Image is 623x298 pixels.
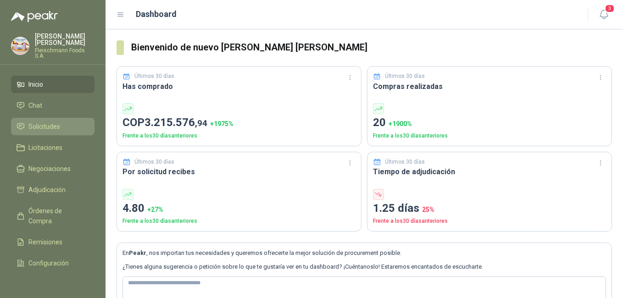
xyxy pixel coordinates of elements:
p: ¿Tienes alguna sugerencia o petición sobre lo que te gustaría ver en tu dashboard? ¡Cuéntanoslo! ... [122,262,606,271]
p: 4.80 [122,200,356,217]
h3: Por solicitud recibes [122,166,356,177]
h3: Bienvenido de nuevo [PERSON_NAME] [PERSON_NAME] [131,40,612,55]
p: Frente a los 30 días anteriores [373,132,606,140]
p: [PERSON_NAME] [PERSON_NAME] [35,33,95,46]
p: Últimos 30 días [385,72,425,81]
p: Últimos 30 días [134,158,174,166]
p: Frente a los 30 días anteriores [122,132,356,140]
a: Negociaciones [11,160,95,177]
p: Últimos 30 días [134,72,174,81]
span: 25 % [422,206,434,213]
a: Solicitudes [11,118,95,135]
span: Solicitudes [28,121,60,132]
a: Remisiones [11,233,95,251]
a: Manuales y ayuda [11,276,95,293]
span: ,94 [195,118,207,128]
img: Logo peakr [11,11,58,22]
p: En , nos importan tus necesidades y queremos ofrecerte la mejor solución de procurement posible. [122,248,606,258]
p: Últimos 30 días [385,158,425,166]
span: + 27 % [147,206,163,213]
span: Configuración [28,258,69,268]
p: Fleischmann Foods S.A. [35,48,95,59]
a: Órdenes de Compra [11,202,95,230]
a: Configuración [11,254,95,272]
b: Peakr [129,249,146,256]
h1: Dashboard [136,8,177,21]
span: Adjudicación [28,185,66,195]
img: Company Logo [11,37,29,55]
p: 20 [373,114,606,132]
span: + 1900 % [389,120,412,127]
p: COP [122,114,356,132]
a: Licitaciones [11,139,95,156]
p: Frente a los 30 días anteriores [373,217,606,226]
span: Chat [28,100,42,110]
span: + 1975 % [210,120,234,127]
span: Negociaciones [28,164,71,174]
h3: Tiempo de adjudicación [373,166,606,177]
span: Remisiones [28,237,62,247]
h3: Has comprado [122,81,356,92]
span: Órdenes de Compra [28,206,86,226]
span: 3 [605,4,615,13]
a: Adjudicación [11,181,95,199]
span: 3.215.576 [145,116,207,129]
button: 3 [595,6,612,23]
span: Licitaciones [28,143,62,153]
span: Inicio [28,79,43,89]
h3: Compras realizadas [373,81,606,92]
a: Chat [11,97,95,114]
a: Inicio [11,76,95,93]
p: 1.25 días [373,200,606,217]
p: Frente a los 30 días anteriores [122,217,356,226]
